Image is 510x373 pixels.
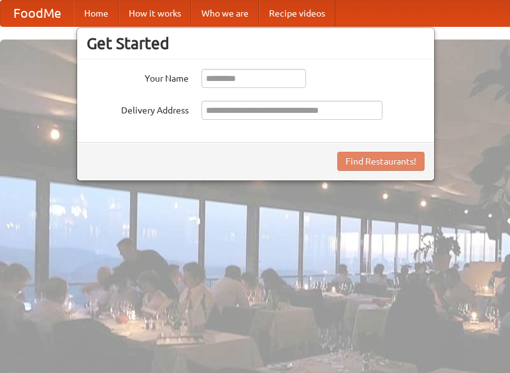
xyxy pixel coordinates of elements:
a: Who we are [191,1,259,26]
h3: Get Started [87,34,425,53]
button: Find Restaurants! [337,152,425,171]
label: Delivery Address [87,101,189,117]
a: Home [74,1,119,26]
a: FoodMe [1,1,74,26]
a: Recipe videos [259,1,335,26]
a: How it works [119,1,191,26]
label: Your Name [87,69,189,85]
